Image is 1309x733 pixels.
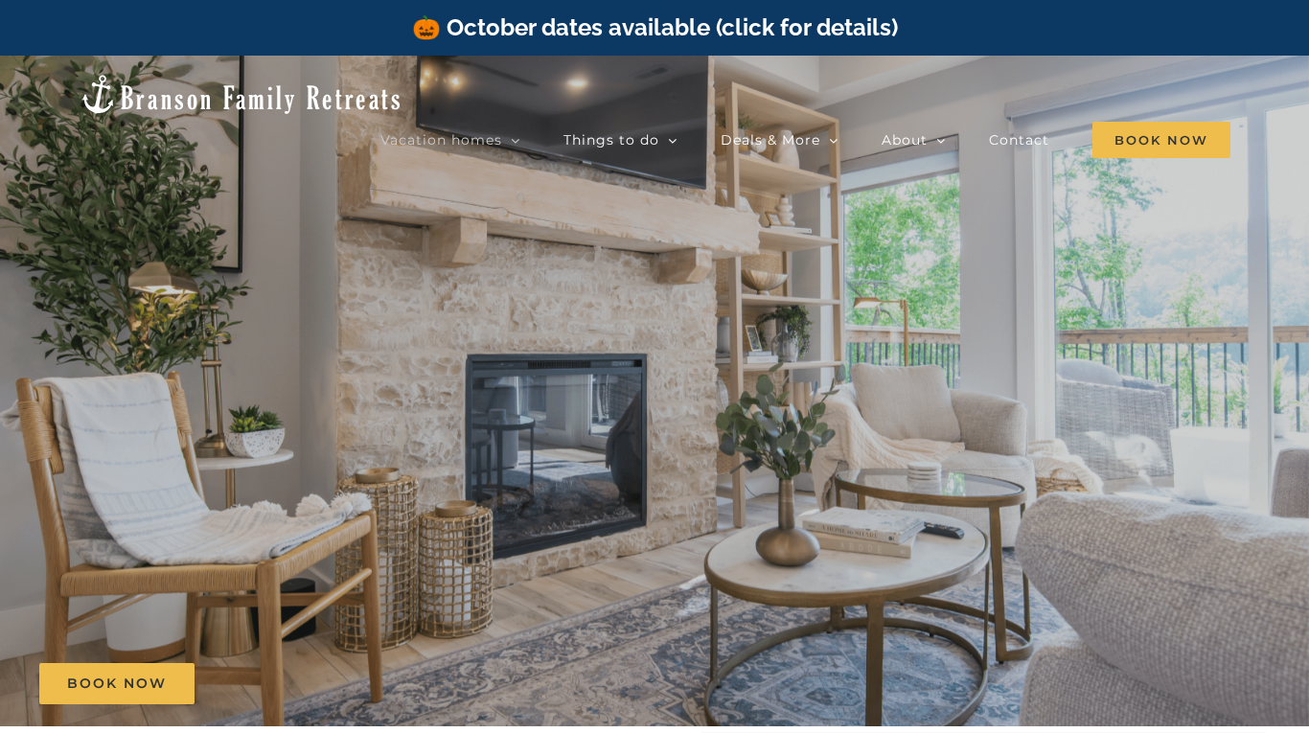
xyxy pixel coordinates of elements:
span: Book Now [1092,122,1230,158]
a: Book Now [39,663,195,704]
nav: Main Menu [380,121,1230,159]
span: Vacation homes [380,133,502,147]
a: Deals & More [721,121,838,159]
span: Book Now [67,676,167,692]
a: About [882,121,946,159]
a: Things to do [563,121,677,159]
img: Branson Family Retreats Logo [79,73,403,116]
a: 🎃 October dates available (click for details) [412,13,898,41]
a: Vacation homes [380,121,520,159]
span: Deals & More [721,133,820,147]
a: Contact [989,121,1049,159]
span: Things to do [563,133,659,147]
span: Contact [989,133,1049,147]
span: About [882,133,928,147]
